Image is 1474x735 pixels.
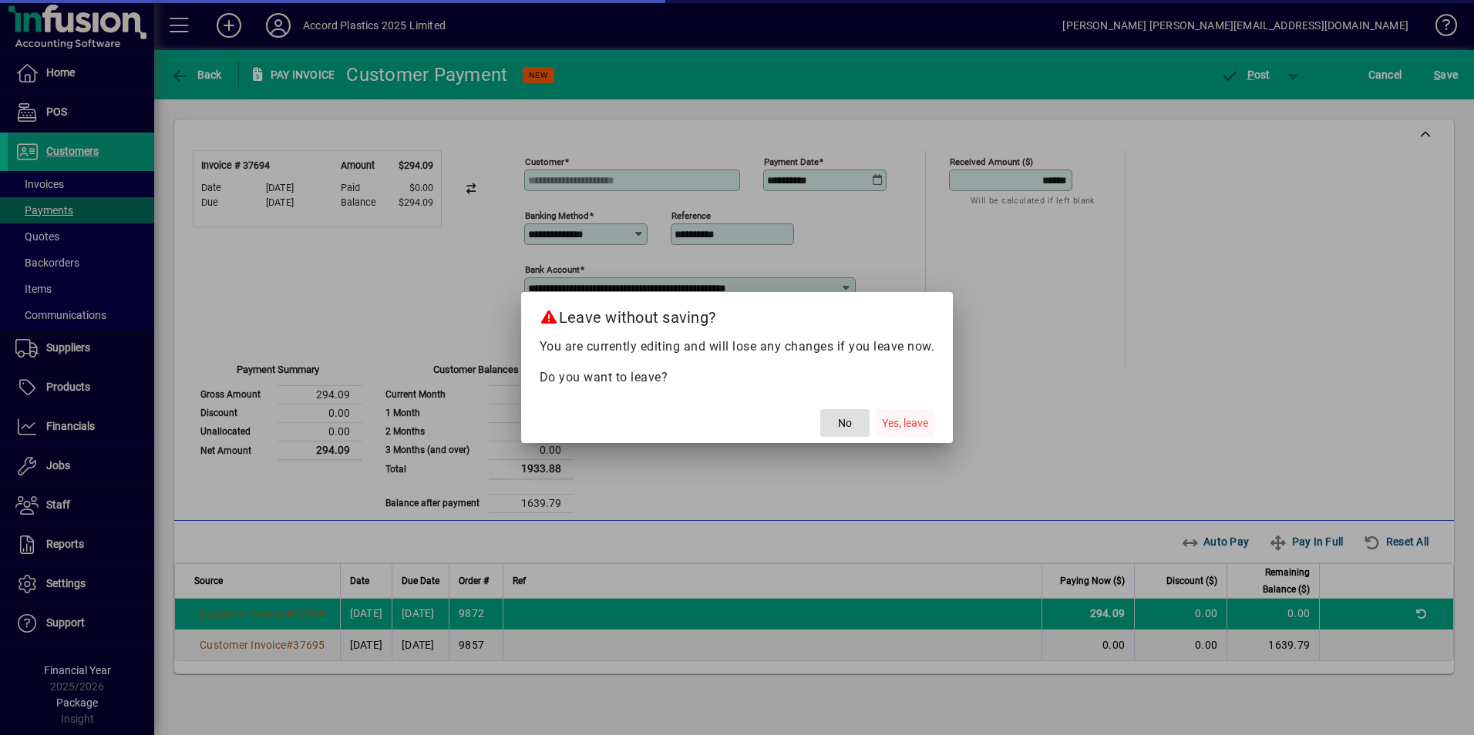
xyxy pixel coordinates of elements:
button: No [820,409,870,437]
button: Yes, leave [876,409,934,437]
p: Do you want to leave? [540,368,935,387]
span: Yes, leave [882,415,928,431]
h2: Leave without saving? [521,292,954,337]
p: You are currently editing and will lose any changes if you leave now. [540,337,935,356]
span: No [838,415,852,431]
